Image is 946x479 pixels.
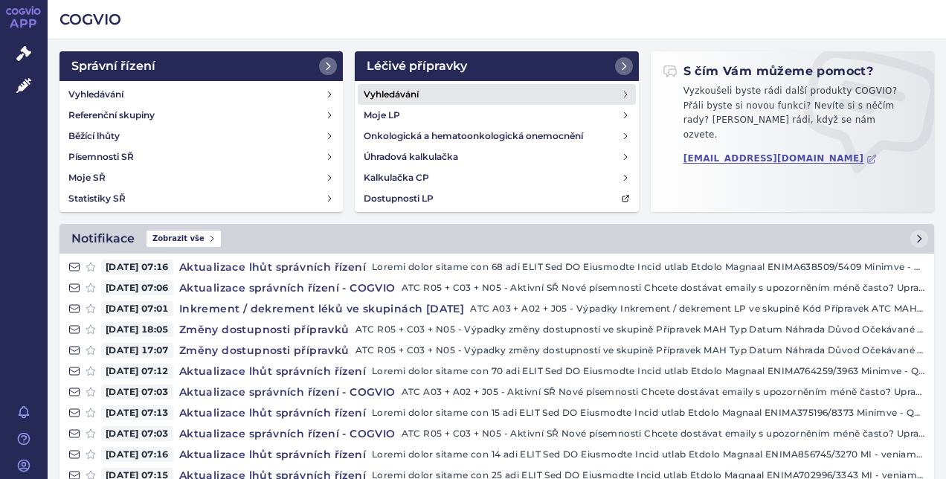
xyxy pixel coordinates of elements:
h4: Aktualizace lhůt správních řízení [173,405,372,420]
a: Moje LP [358,105,635,126]
h2: S čím Vám můžeme pomoct? [663,63,874,80]
a: Moje SŘ [62,167,340,188]
h4: Kalkulačka CP [364,170,429,185]
h4: Aktualizace lhůt správních řízení [173,260,372,274]
a: Kalkulačka CP [358,167,635,188]
span: [DATE] 07:01 [101,301,173,316]
a: Onkologická a hematoonkologická onemocnění [358,126,635,147]
h4: Aktualizace správních řízení - COGVIO [173,426,402,441]
a: Vyhledávání [358,84,635,105]
a: Běžící lhůty [62,126,340,147]
span: [DATE] 17:07 [101,343,173,358]
span: [DATE] 07:03 [101,385,173,399]
h4: Moje SŘ [68,170,106,185]
span: [DATE] 07:06 [101,280,173,295]
h4: Referenční skupiny [68,108,155,123]
span: [DATE] 07:16 [101,260,173,274]
span: Zobrazit vše [147,231,221,247]
a: Úhradová kalkulačka [358,147,635,167]
h4: Onkologická a hematoonkologická onemocnění [364,129,583,144]
a: [EMAIL_ADDRESS][DOMAIN_NAME] [683,153,878,164]
span: [DATE] 18:05 [101,322,173,337]
span: [DATE] 07:03 [101,426,173,441]
span: [DATE] 07:13 [101,405,173,420]
h2: Notifikace [71,230,135,248]
p: ATC R05 + C03 + N05 - Aktivní SŘ Nové písemnosti Chcete dostávat emaily s upozorněním méně často?... [402,426,925,441]
h4: Vyhledávání [68,87,123,102]
h4: Úhradová kalkulačka [364,150,458,164]
h4: Běžící lhůty [68,129,120,144]
a: NotifikaceZobrazit vše [59,224,934,254]
h2: Léčivé přípravky [367,57,467,75]
h4: Statistiky SŘ [68,191,126,206]
h4: Moje LP [364,108,400,123]
h4: Aktualizace správních řízení - COGVIO [173,385,402,399]
p: Loremi dolor sitame con 70 adi ELIT Sed DO Eiusmodte Incid utlab Etdolo Magnaal ENIMA764259/3963 ... [372,364,925,379]
h4: Vyhledávání [364,87,419,102]
p: ATC R05 + C03 + N05 - Výpadky změny dostupností ve skupině Přípravek MAH Typ Datum Náhrada Důvod ... [355,322,925,337]
h2: COGVIO [59,9,934,30]
a: Správní řízení [59,51,343,81]
p: Vyzkoušeli byste rádi další produkty COGVIO? Přáli byste si novou funkci? Nevíte si s něčím rady?... [663,84,922,148]
h4: Písemnosti SŘ [68,150,134,164]
span: [DATE] 07:12 [101,364,173,379]
p: ATC R05 + C03 + N05 - Výpadky změny dostupností ve skupině Přípravek MAH Typ Datum Náhrada Důvod ... [355,343,925,358]
h4: Změny dostupnosti přípravků [173,343,355,358]
h4: Změny dostupnosti přípravků [173,322,355,337]
a: Léčivé přípravky [355,51,638,81]
a: Vyhledávání [62,84,340,105]
h4: Dostupnosti LP [364,191,434,206]
p: ATC A03 + A02 + J05 - Výpadky Inkrement / dekrement LP ve skupině Kód Přípravek ATC MAH RS 025940... [470,301,925,316]
a: Dostupnosti LP [358,188,635,209]
h4: Aktualizace správních řízení - COGVIO [173,280,402,295]
a: Statistiky SŘ [62,188,340,209]
p: Loremi dolor sitame con 68 adi ELIT Sed DO Eiusmodte Incid utlab Etdolo Magnaal ENIMA638509/5409 ... [372,260,925,274]
p: Loremi dolor sitame con 15 adi ELIT Sed DO Eiusmodte Incid utlab Etdolo Magnaal ENIMA375196/8373 ... [372,405,925,420]
h4: Aktualizace lhůt správních řízení [173,447,372,462]
p: ATC R05 + C03 + N05 - Aktivní SŘ Nové písemnosti Chcete dostávat emaily s upozorněním méně často?... [402,280,925,295]
a: Referenční skupiny [62,105,340,126]
h4: Aktualizace lhůt správních řízení [173,364,372,379]
a: Písemnosti SŘ [62,147,340,167]
p: ATC A03 + A02 + J05 - Aktivní SŘ Nové písemnosti Chcete dostávat emaily s upozorněním méně často?... [402,385,925,399]
span: [DATE] 07:16 [101,447,173,462]
p: Loremi dolor sitame con 14 adi ELIT Sed DO Eiusmodte Incid utlab Etdolo Magnaal ENIMA856745/3270 ... [372,447,925,462]
h4: Inkrement / dekrement léků ve skupinách [DATE] [173,301,470,316]
h2: Správní řízení [71,57,155,75]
